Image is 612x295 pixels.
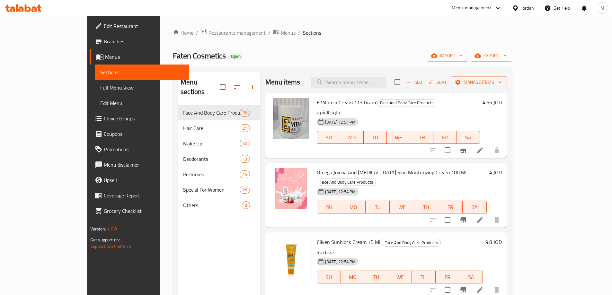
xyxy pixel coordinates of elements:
span: Choice Groups [104,115,184,122]
a: Edit Menu [95,95,189,111]
span: Sort [429,79,447,86]
span: MO [343,133,361,142]
div: items [240,155,250,163]
button: SA [459,271,483,283]
div: items [240,124,250,132]
a: Restaurants management [201,29,266,37]
button: WE [387,131,410,144]
span: SA [459,133,477,142]
div: Face And Body Care Products39 [178,105,260,120]
button: export [471,50,512,62]
span: SU [320,133,338,142]
span: SU [320,203,339,212]
button: MO [340,131,363,144]
span: Sections [303,29,321,37]
button: Add section [245,79,260,95]
span: TU [368,203,387,212]
span: Special For Women [183,186,240,194]
button: FR [438,201,462,213]
div: items [242,201,250,209]
button: TU [366,201,390,213]
span: TH [417,203,436,212]
div: Hair Care21 [178,120,260,136]
a: Promotions [90,142,189,157]
a: Edit menu item [476,146,484,154]
button: SU [317,201,341,213]
h2: Menu items [265,77,300,87]
button: Manage items [451,76,507,88]
span: 3 [242,202,250,208]
button: SU [317,271,341,283]
h2: Menu sections [181,77,220,97]
div: Others [183,201,242,209]
button: WE [390,201,414,213]
span: Get support on: [90,236,120,244]
span: TU [367,273,386,282]
span: Cliven Sunblock Cream 75 Ml [317,237,380,247]
button: delete [489,143,504,158]
div: items [240,186,250,194]
span: 21 [240,125,250,131]
button: delete [489,212,504,228]
span: WE [391,273,409,282]
span: Upsell [104,176,184,184]
span: Branches [104,38,184,45]
li: / [298,29,300,37]
span: TH [414,273,433,282]
span: Face And Body Care Products [317,178,376,186]
button: SA [457,131,480,144]
input: search [311,77,386,88]
span: Select to update [441,143,454,157]
span: [DATE] 12:54 PM [323,119,358,125]
button: FR [436,271,459,283]
span: WE [389,133,407,142]
span: import [432,52,463,60]
span: Face And Body Care Products [377,99,436,107]
h6: 9.8 JOD [485,238,502,247]
div: Perfumes [183,170,240,178]
div: Face And Body Care Products [382,239,441,247]
a: Edit menu item [476,216,484,224]
span: Add item [404,77,425,87]
div: Deodorants [183,155,240,163]
span: WE [392,203,411,212]
button: Sort [427,77,448,87]
span: MO [344,203,363,212]
span: Version: [90,225,106,233]
button: MO [341,271,365,283]
span: Add [406,79,423,86]
span: 14 [240,171,250,178]
a: Coverage Report [90,188,189,203]
button: import [427,50,468,62]
span: Menus [105,53,184,61]
div: Make Up [183,140,240,147]
span: Select to update [441,213,454,227]
button: TH [410,131,433,144]
div: Hair Care [183,124,240,132]
div: Perfumes14 [178,167,260,182]
button: Branch-specific-item [456,143,471,158]
div: Others3 [178,197,260,213]
a: Edit menu item [476,286,484,294]
span: Full Menu View [100,84,184,91]
span: Grocery Checklist [104,207,184,215]
span: 13 [240,156,250,162]
span: FR [441,203,460,212]
button: TH [412,271,436,283]
span: 39 [240,110,250,116]
span: [DATE] 12:54 PM [323,189,358,195]
span: Menu disclaimer [104,161,184,169]
img: Omega Jojoba And Vitamin E Skin Moisturizing Cream 100 Ml [271,168,312,209]
span: Coupons [104,130,184,138]
span: Select section [391,75,404,89]
span: Select all sections [216,80,229,94]
li: / [196,29,198,37]
div: items [240,109,250,117]
span: Coverage Report [104,192,184,199]
span: Manage items [456,78,502,86]
span: 26 [240,187,250,193]
a: Full Menu View [95,80,189,95]
span: 40 [240,141,250,147]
